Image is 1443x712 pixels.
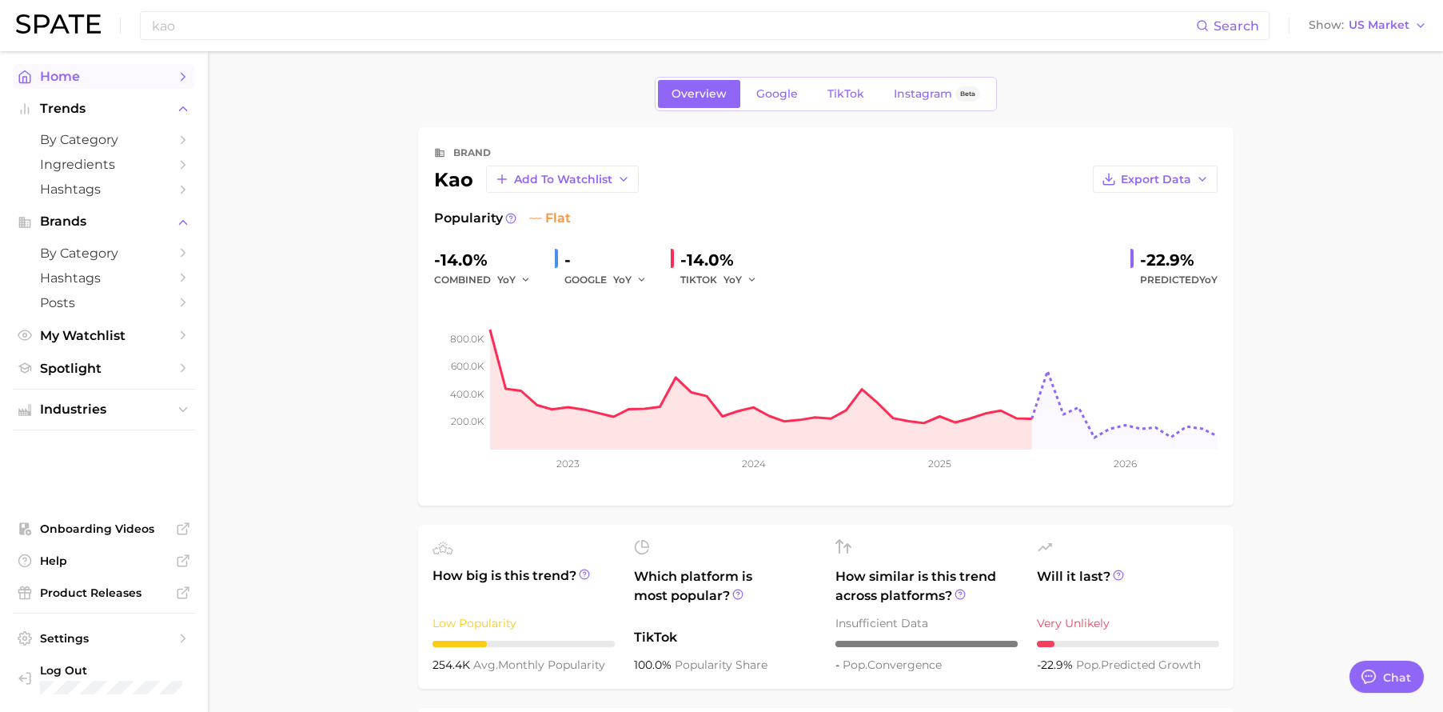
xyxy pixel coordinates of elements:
[13,266,195,290] a: Hashtags
[756,87,798,101] span: Google
[1037,614,1219,633] div: Very Unlikely
[13,177,195,202] a: Hashtags
[564,247,658,273] div: -
[880,80,994,108] a: InstagramBeta
[613,273,632,286] span: YoY
[13,152,195,177] a: Ingredients
[1305,15,1431,36] button: ShowUS Market
[13,581,195,605] a: Product Releases
[40,631,168,646] span: Settings
[634,628,816,647] span: TikTok
[40,246,168,261] span: by Category
[40,214,168,229] span: Brands
[529,209,571,228] span: flat
[1093,166,1218,193] button: Export Data
[827,87,864,101] span: TikTok
[486,166,639,193] button: Add to Watchlist
[150,12,1196,39] input: Search here for a brand, industry, or ingredient
[13,626,195,650] a: Settings
[497,270,532,290] button: YoY
[13,658,195,700] a: Log out. Currently logged in with e-mail danielle@spate.nyc.
[741,458,765,470] tspan: 2024
[613,270,648,290] button: YoY
[473,658,498,672] abbr: average
[434,166,639,193] div: kao
[1037,658,1076,672] span: -22.9%
[843,658,867,672] abbr: popularity index
[434,209,503,228] span: Popularity
[40,586,168,600] span: Product Releases
[814,80,878,108] a: TikTok
[928,458,951,470] tspan: 2025
[675,658,767,672] span: popularity share
[680,270,768,290] div: TIKTOK
[1121,173,1191,186] span: Export Data
[40,295,168,310] span: Posts
[40,270,168,286] span: Hashtags
[40,402,168,417] span: Industries
[13,549,195,573] a: Help
[556,458,579,470] tspan: 2023
[1076,658,1201,672] span: predicted growth
[1140,270,1218,290] span: Predicted
[40,132,168,147] span: by Category
[514,173,612,186] span: Add to Watchlist
[40,69,168,84] span: Home
[723,270,758,290] button: YoY
[433,566,615,606] span: How big is this trend?
[1076,658,1101,672] abbr: popularity index
[13,356,195,381] a: Spotlight
[13,210,195,234] button: Brands
[40,182,168,197] span: Hashtags
[1037,567,1219,606] span: Will it last?
[835,641,1018,647] div: – / 10
[433,641,615,647] div: 3 / 10
[473,658,605,672] span: monthly popularity
[634,658,675,672] span: 100.0%
[672,87,727,101] span: Overview
[13,517,195,541] a: Onboarding Videos
[1037,641,1219,647] div: 1 / 10
[1114,458,1137,470] tspan: 2026
[13,127,195,152] a: by Category
[497,273,516,286] span: YoY
[723,273,742,286] span: YoY
[680,247,768,273] div: -14.0%
[40,157,168,172] span: Ingredients
[564,270,658,290] div: GOOGLE
[743,80,811,108] a: Google
[13,323,195,348] a: My Watchlist
[960,87,975,101] span: Beta
[1214,18,1259,34] span: Search
[835,658,843,672] span: -
[13,97,195,121] button: Trends
[16,14,101,34] img: SPATE
[1349,21,1409,30] span: US Market
[40,328,168,343] span: My Watchlist
[835,567,1018,606] span: How similar is this trend across platforms?
[40,102,168,116] span: Trends
[13,241,195,266] a: by Category
[40,554,168,568] span: Help
[453,143,491,162] div: brand
[40,663,182,678] span: Log Out
[13,398,195,422] button: Industries
[843,658,942,672] span: convergence
[13,290,195,315] a: Posts
[433,614,615,633] div: Low Popularity
[634,567,816,620] span: Which platform is most popular?
[40,522,168,536] span: Onboarding Videos
[434,247,542,273] div: -14.0%
[658,80,740,108] a: Overview
[433,658,473,672] span: 254.4k
[40,361,168,376] span: Spotlight
[1199,274,1218,286] span: YoY
[1140,247,1218,273] div: -22.9%
[529,212,542,225] img: flat
[835,614,1018,633] div: Insufficient Data
[1309,21,1344,30] span: Show
[894,87,952,101] span: Instagram
[434,270,542,290] div: combined
[13,64,195,89] a: Home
